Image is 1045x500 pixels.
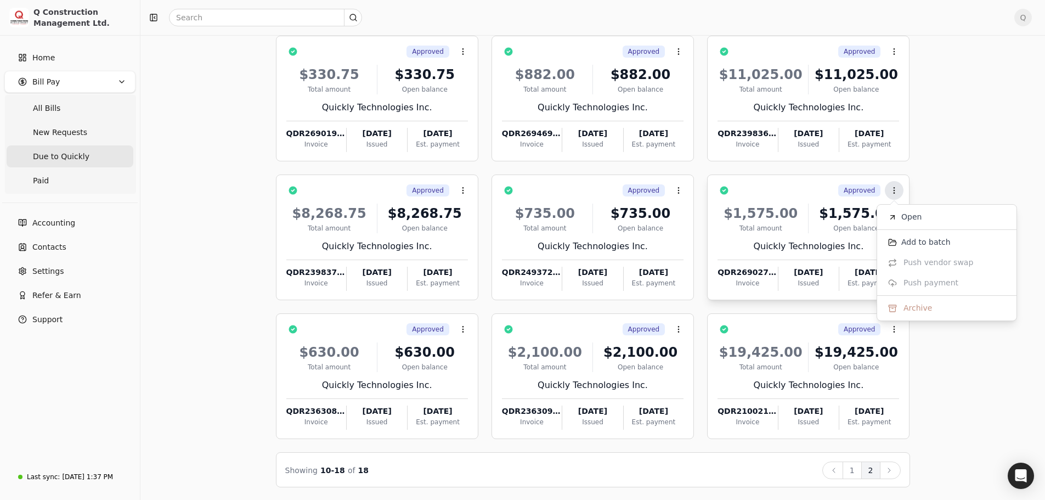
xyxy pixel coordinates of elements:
[597,204,684,223] div: $735.00
[408,406,467,417] div: [DATE]
[347,139,407,149] div: Issued
[718,139,777,149] div: Invoice
[597,223,684,233] div: Open balance
[286,342,372,362] div: $630.00
[901,211,922,223] span: Open
[624,417,684,427] div: Est. payment
[839,406,899,417] div: [DATE]
[839,278,899,288] div: Est. payment
[1014,9,1032,26] button: Q
[285,466,318,475] span: Showing
[347,417,407,427] div: Issued
[813,65,899,85] div: $11,025.00
[597,65,684,85] div: $882.00
[32,52,55,64] span: Home
[7,121,133,143] a: New Requests
[32,266,64,277] span: Settings
[320,466,345,475] span: 10 - 18
[382,204,468,223] div: $8,268.75
[412,186,444,195] span: Approved
[628,186,660,195] span: Approved
[412,324,444,334] span: Approved
[286,417,346,427] div: Invoice
[502,85,588,94] div: Total amount
[502,204,588,223] div: $735.00
[813,85,899,94] div: Open balance
[718,101,899,114] div: Quickly Technologies Inc.
[502,278,562,288] div: Invoice
[718,267,777,278] div: QDR269027-007
[286,240,468,253] div: Quickly Technologies Inc.
[718,128,777,139] div: QDR239836-14-1
[502,128,562,139] div: QDR269469-020
[502,65,588,85] div: $882.00
[813,204,899,223] div: $1,575.00
[286,379,468,392] div: Quickly Technologies Inc.
[778,417,839,427] div: Issued
[4,212,135,234] a: Accounting
[502,267,562,278] div: QDR249372-0551
[624,278,684,288] div: Est. payment
[286,204,372,223] div: $8,268.75
[4,284,135,306] button: Refer & Earn
[169,9,362,26] input: Search
[32,217,75,229] span: Accounting
[33,7,131,29] div: Q Construction Management Ltd.
[33,103,60,114] span: All Bills
[382,342,468,362] div: $630.00
[778,139,839,149] div: Issued
[718,362,804,372] div: Total amount
[813,362,899,372] div: Open balance
[718,204,804,223] div: $1,575.00
[33,175,49,187] span: Paid
[718,342,804,362] div: $19,425.00
[286,406,346,417] div: QDR236308-005
[348,466,355,475] span: of
[718,379,899,392] div: Quickly Technologies Inc.
[4,71,135,93] button: Bill Pay
[502,342,588,362] div: $2,100.00
[839,267,899,278] div: [DATE]
[502,362,588,372] div: Total amount
[861,462,880,479] button: 2
[597,85,684,94] div: Open balance
[844,47,875,57] span: Approved
[778,406,839,417] div: [DATE]
[4,47,135,69] a: Home
[813,223,899,233] div: Open balance
[412,47,444,57] span: Approved
[843,462,862,479] button: 1
[903,302,932,314] span: Archive
[778,267,839,278] div: [DATE]
[382,223,468,233] div: Open balance
[7,145,133,167] a: Due to Quickly
[286,267,346,278] div: QDR239837-15-1
[286,362,372,372] div: Total amount
[382,65,468,85] div: $330.75
[624,406,684,417] div: [DATE]
[502,417,562,427] div: Invoice
[844,186,875,195] span: Approved
[358,466,369,475] span: 18
[562,278,623,288] div: Issued
[562,417,623,427] div: Issued
[562,406,623,417] div: [DATE]
[286,139,346,149] div: Invoice
[286,85,372,94] div: Total amount
[1008,463,1034,489] div: Open Intercom Messenger
[408,267,467,278] div: [DATE]
[778,278,839,288] div: Issued
[4,236,135,258] a: Contacts
[32,76,60,88] span: Bill Pay
[624,139,684,149] div: Est. payment
[718,278,777,288] div: Invoice
[62,472,113,482] div: [DATE] 1:37 PM
[718,406,777,417] div: QDR210021-0539
[901,237,951,248] span: Add to batch
[624,128,684,139] div: [DATE]
[9,8,29,27] img: 3171ca1f-602b-4dfe-91f0-0ace091e1481.jpeg
[562,267,623,278] div: [DATE]
[382,85,468,94] div: Open balance
[408,128,467,139] div: [DATE]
